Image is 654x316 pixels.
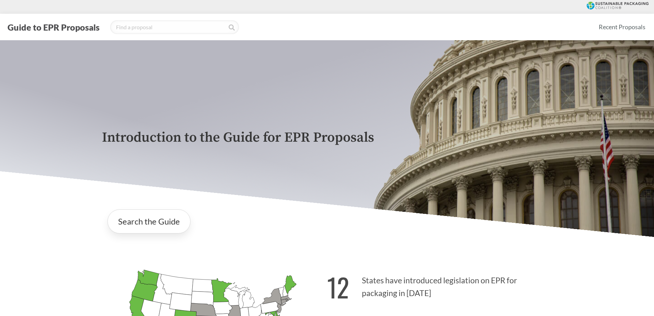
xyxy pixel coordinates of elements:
a: Recent Proposals [596,19,649,35]
strong: 12 [327,268,349,306]
input: Find a proposal [110,20,239,34]
p: States have introduced legislation on EPR for packaging in [DATE] [327,264,552,306]
button: Guide to EPR Proposals [5,22,102,33]
p: Introduction to the Guide for EPR Proposals [102,130,552,145]
a: Search the Guide [107,209,191,233]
